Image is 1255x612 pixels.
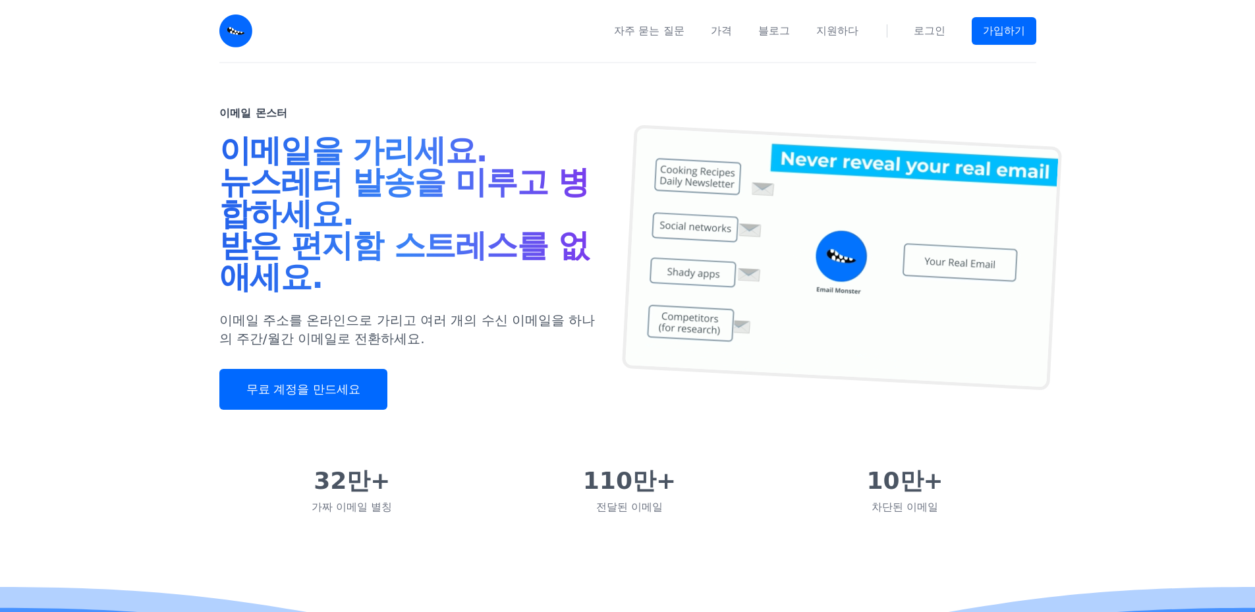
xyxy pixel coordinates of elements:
a: 자주 묻는 질문 [614,23,684,39]
font: 110만+ [583,467,676,494]
img: 임시 메일, 무료 임시 메일, 임시 이메일 [621,125,1061,391]
font: 10만+ [867,467,943,494]
font: 가격 [711,24,732,37]
font: 받은 편지함 스트레스를 없애세요. [219,227,589,295]
font: 뉴스레터 발송을 미루고 병합하세요. [219,163,589,232]
font: 이메일 주소를 온라인으로 가리고 여러 개의 수신 이메일을 하나의 주간/월간 이메일로 전환하세요. [219,312,596,347]
a: 블로그 [758,23,790,39]
a: 가입하기 [972,17,1036,45]
font: 차단된 이메일 [872,501,938,513]
font: 가입하기 [983,24,1025,37]
font: 이메일을 가리세요. [219,132,488,169]
font: 무료 계정을 만드세요 [246,382,360,396]
a: 무료 계정을 만드세요 [219,369,387,410]
font: 가짜 이메일 별칭 [312,501,392,513]
img: 이메일 몬스터 [219,14,252,47]
font: 전달된 이메일 [596,501,663,513]
a: 지원하다 [816,23,858,39]
font: 이메일 몬스터 [219,107,288,119]
font: 32만+ [314,467,390,494]
font: 자주 묻는 질문 [614,24,684,37]
font: 지원하다 [816,24,858,37]
font: 로그인 [914,24,945,37]
font: 블로그 [758,24,790,37]
a: 로그인 [914,23,945,39]
a: 가격 [711,23,732,39]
